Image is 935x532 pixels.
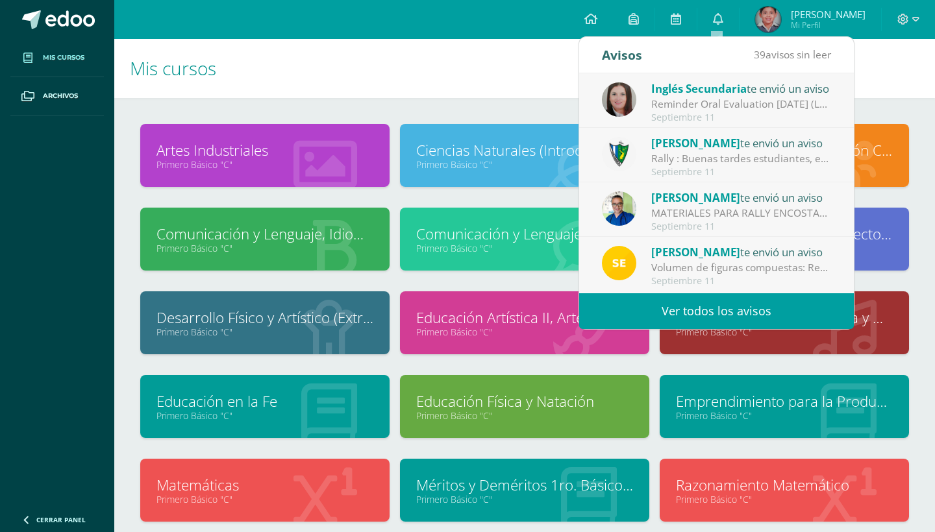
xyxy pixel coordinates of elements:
[416,140,633,160] a: Ciencias Naturales (Introducción a la Biología)
[651,243,832,260] div: te envió un aviso
[156,140,373,160] a: Artes Industriales
[651,221,832,232] div: Septiembre 11
[651,151,832,166] div: Rally : Buenas tardes estudiantes, es un gusto saludarlos. Por este medio se informa que los jóve...
[602,37,642,73] div: Avisos
[676,493,893,505] a: Primero Básico "C"
[43,91,78,101] span: Archivos
[416,493,633,505] a: Primero Básico "C"
[651,206,832,221] div: MATERIALES PARA RALLY ENCOSTALADOS: Buena tardes estimados padres de familia y alumnos, según ind...
[156,409,373,422] a: Primero Básico "C"
[651,97,832,112] div: Reminder Oral Evaluation Sept 19th (L3 Miss Mary): Hi guys! I remind you to work on your project ...
[36,515,86,524] span: Cerrar panel
[156,242,373,254] a: Primero Básico "C"
[676,475,893,495] a: Razonamiento Matemático
[156,475,373,495] a: Matemáticas
[156,493,373,505] a: Primero Básico "C"
[651,189,832,206] div: te envió un aviso
[602,137,636,171] img: 9f174a157161b4ddbe12118a61fed988.png
[416,224,633,244] a: Comunicación y Lenguaje, Idioma Extranjero Inglés
[676,326,893,338] a: Primero Básico "C"
[10,39,104,77] a: Mis cursos
[651,81,747,96] span: Inglés Secundaria
[156,158,373,171] a: Primero Básico "C"
[676,409,893,422] a: Primero Básico "C"
[651,260,832,275] div: Volumen de figuras compuestas: Realiza los siguientes ejercicios en tu cuaderno. Debes encontrar ...
[156,391,373,411] a: Educación en la Fe
[791,8,866,21] span: [PERSON_NAME]
[602,191,636,226] img: 692ded2a22070436d299c26f70cfa591.png
[416,308,633,328] a: Educación Artística II, Artes Plásticas
[156,326,373,338] a: Primero Básico "C"
[416,326,633,338] a: Primero Básico "C"
[416,391,633,411] a: Educación Física y Natación
[416,475,633,495] a: Méritos y Deméritos 1ro. Básico "C"
[791,19,866,30] span: Mi Perfil
[676,391,893,411] a: Emprendimiento para la Productividad
[10,77,104,115] a: Archivos
[651,112,832,123] div: Septiembre 11
[651,190,740,205] span: [PERSON_NAME]
[651,134,832,151] div: te envió un aviso
[754,47,766,62] span: 39
[651,245,740,260] span: [PERSON_NAME]
[43,53,84,63] span: Mis cursos
[754,47,831,62] span: avisos sin leer
[156,224,373,244] a: Comunicación y Lenguaje, Idioma Español
[651,276,832,287] div: Septiembre 11
[156,308,373,328] a: Desarrollo Físico y Artístico (Extracurricular)
[602,246,636,280] img: 03c2987289e60ca238394da5f82a525a.png
[579,293,854,329] a: Ver todos los avisos
[651,80,832,97] div: te envió un aviso
[416,242,633,254] a: Primero Básico "C"
[416,409,633,422] a: Primero Básico "C"
[416,158,633,171] a: Primero Básico "C"
[602,82,636,117] img: 8af0450cf43d44e38c4a1497329761f3.png
[651,136,740,151] span: [PERSON_NAME]
[755,6,781,32] img: 7ef70400b89d26a68e63c9f85a0885c3.png
[130,56,216,80] span: Mis cursos
[651,167,832,178] div: Septiembre 11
